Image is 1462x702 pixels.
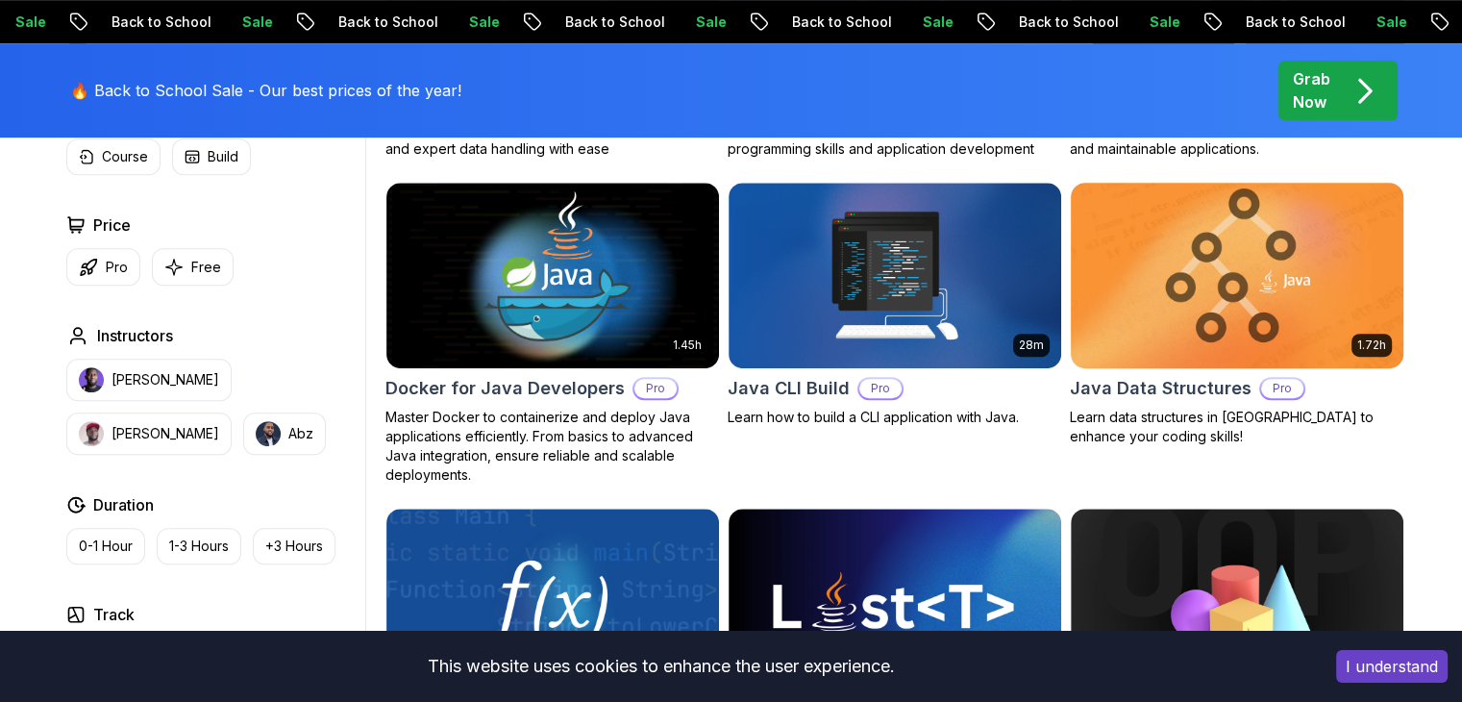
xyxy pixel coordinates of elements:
p: Pro [859,379,902,398]
img: instructor img [79,421,104,446]
button: instructor img[PERSON_NAME] [66,413,232,455]
button: Pro [66,248,140,286]
p: Abz [288,424,313,443]
p: Back to School [209,13,339,32]
p: Sale [339,13,401,32]
h2: Docker for Java Developers [385,375,625,402]
p: 1.45h [673,338,702,353]
img: Java CLI Build card [729,183,1061,369]
img: Java Functional Interfaces card [386,509,719,695]
p: 1.72h [1357,338,1386,353]
img: instructor img [79,367,104,392]
h2: Price [93,213,131,237]
img: Java Generics card [729,509,1061,695]
p: [PERSON_NAME] [112,370,219,389]
button: instructor img[PERSON_NAME] [66,359,232,401]
button: 1-3 Hours [157,528,241,564]
button: Accept cookies [1336,650,1448,683]
p: 1-3 Hours [169,537,229,556]
p: Pro [1261,379,1303,398]
img: Docker for Java Developers card [386,183,719,369]
p: Grab Now [1293,67,1330,113]
p: Master Docker to containerize and deploy Java applications efficiently. From basics to advanced J... [385,408,720,485]
p: Sale [1020,13,1081,32]
a: Java CLI Build card28mJava CLI BuildProLearn how to build a CLI application with Java. [728,182,1062,428]
img: Java Object Oriented Programming card [1071,509,1403,695]
p: Course [102,147,148,166]
p: Learn advanced Java concepts to build scalable and maintainable applications. [1070,120,1404,159]
p: [PERSON_NAME] [112,424,219,443]
button: +3 Hours [253,528,335,564]
p: Beginner-friendly Java course for essential programming skills and application development [728,120,1062,159]
div: This website uses cookies to enhance the user experience. [14,645,1307,688]
p: Pro [634,379,677,398]
a: Docker for Java Developers card1.45hDocker for Java DevelopersProMaster Docker to containerize an... [385,182,720,486]
button: Build [172,138,251,175]
button: Course [66,138,161,175]
p: Free [191,258,221,277]
h2: Track [93,603,135,626]
h2: Instructors [97,324,173,347]
a: Java Data Structures card1.72hJava Data StructuresProLearn data structures in [GEOGRAPHIC_DATA] t... [1070,182,1404,447]
img: Java Data Structures card [1062,178,1411,373]
p: Sale [1247,13,1308,32]
p: 0-1 Hour [79,537,133,556]
p: +3 Hours [265,537,323,556]
p: 28m [1019,338,1044,353]
p: Sale [112,13,174,32]
p: Back to School [662,13,793,32]
button: Free [152,248,234,286]
p: Learn how to build a CLI application with Java. [728,408,1062,427]
p: Back to School [889,13,1020,32]
button: instructor imgAbz [243,413,326,455]
h2: Java CLI Build [728,375,850,402]
p: Master database management, advanced querying, and expert data handling with ease [385,120,720,159]
p: Sale [566,13,628,32]
p: Build [208,147,238,166]
p: Pro [106,258,128,277]
p: 🔥 Back to School Sale - Our best prices of the year! [70,79,461,102]
p: Sale [793,13,855,32]
button: 0-1 Hour [66,528,145,564]
img: instructor img [256,421,281,446]
p: Learn data structures in [GEOGRAPHIC_DATA] to enhance your coding skills! [1070,408,1404,446]
h2: Java Data Structures [1070,375,1251,402]
h2: Duration [93,493,154,516]
p: Back to School [1116,13,1247,32]
p: Back to School [435,13,566,32]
